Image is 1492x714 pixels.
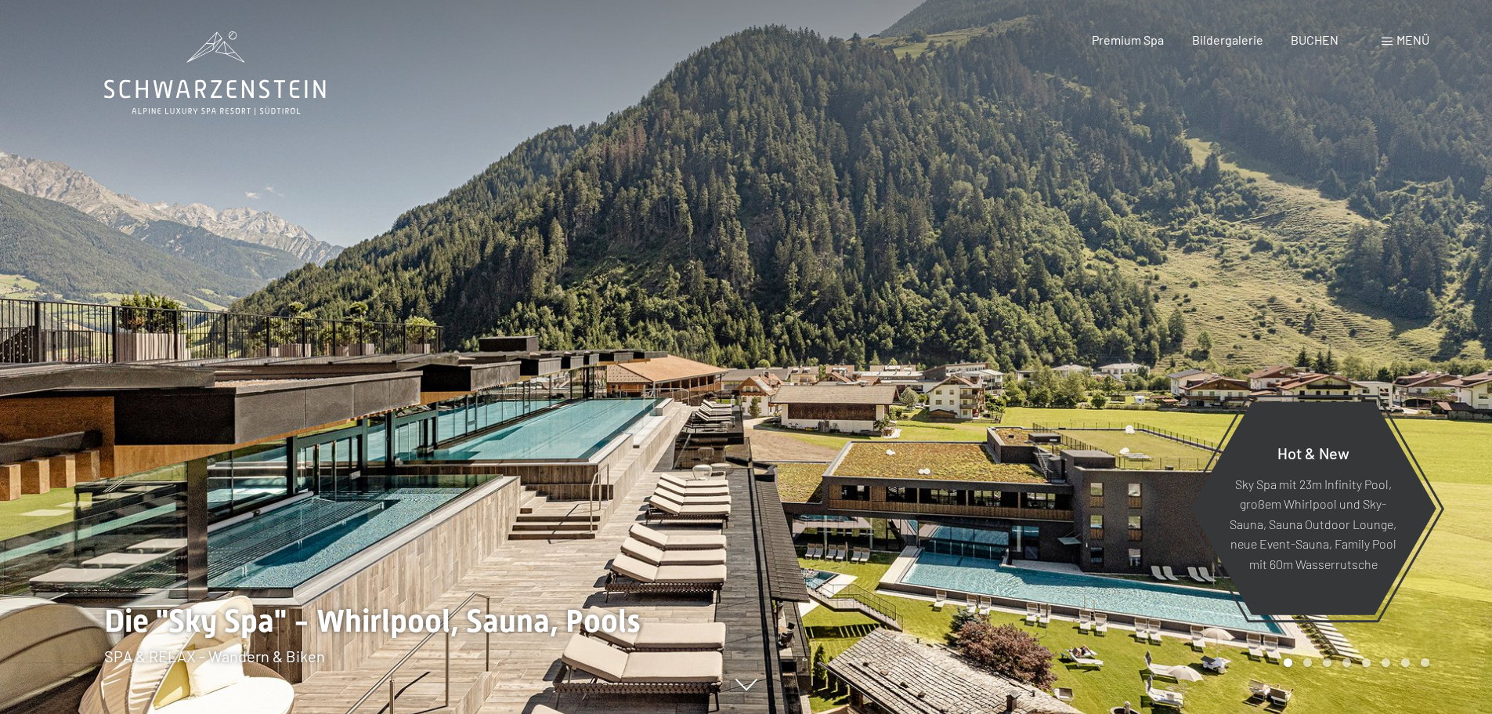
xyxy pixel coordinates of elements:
div: Carousel Page 3 [1323,658,1331,667]
div: Carousel Page 6 [1382,658,1390,667]
span: Menü [1396,32,1429,47]
div: Carousel Page 4 [1342,658,1351,667]
p: Sky Spa mit 23m Infinity Pool, großem Whirlpool und Sky-Sauna, Sauna Outdoor Lounge, neue Event-S... [1228,473,1398,574]
span: Hot & New [1277,443,1349,462]
div: Carousel Pagination [1278,658,1429,667]
a: Hot & New Sky Spa mit 23m Infinity Pool, großem Whirlpool und Sky-Sauna, Sauna Outdoor Lounge, ne... [1189,400,1437,616]
a: BUCHEN [1291,32,1338,47]
div: Carousel Page 5 [1362,658,1371,667]
div: Carousel Page 2 [1303,658,1312,667]
div: Carousel Page 8 [1421,658,1429,667]
a: Bildergalerie [1192,32,1263,47]
div: Carousel Page 7 [1401,658,1410,667]
a: Premium Spa [1092,32,1164,47]
span: Einwilligung Marketing* [596,395,725,411]
div: Carousel Page 1 (Current Slide) [1284,658,1292,667]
